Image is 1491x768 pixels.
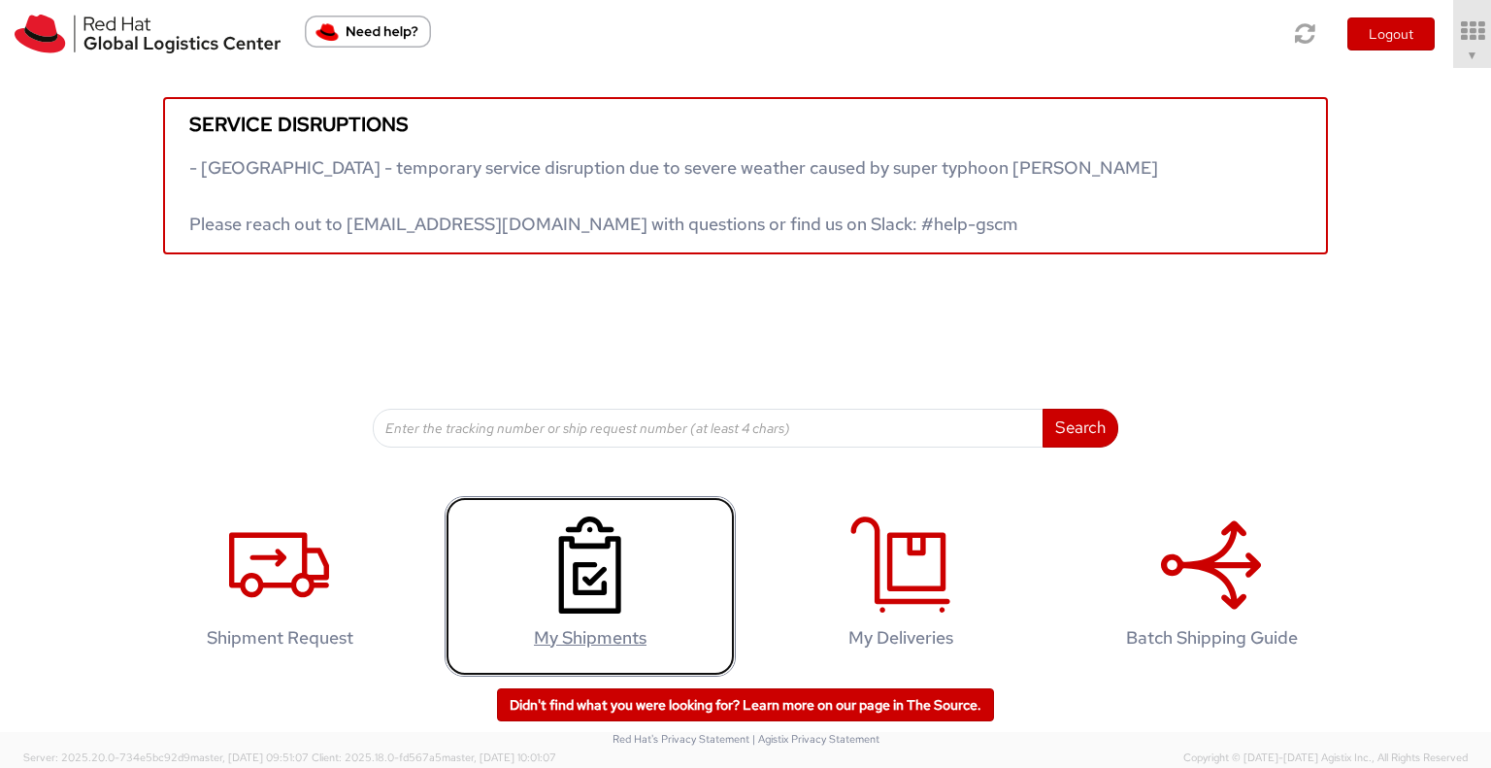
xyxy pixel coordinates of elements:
span: - [GEOGRAPHIC_DATA] - temporary service disruption due to severe weather caused by super typhoon ... [189,156,1158,235]
a: Didn't find what you were looking for? Learn more on our page in The Source. [497,688,994,721]
a: Service disruptions - [GEOGRAPHIC_DATA] - temporary service disruption due to severe weather caus... [163,97,1328,254]
h4: My Deliveries [776,628,1026,648]
a: My Shipments [445,496,736,678]
a: Red Hat's Privacy Statement [613,732,749,746]
button: Search [1043,409,1118,448]
h4: Shipment Request [154,628,405,648]
a: Shipment Request [134,496,425,678]
span: Copyright © [DATE]-[DATE] Agistix Inc., All Rights Reserved [1183,751,1468,766]
button: Logout [1347,17,1435,50]
h5: Service disruptions [189,114,1302,135]
span: Client: 2025.18.0-fd567a5 [312,751,556,764]
span: master, [DATE] 10:01:07 [442,751,556,764]
a: | Agistix Privacy Statement [752,732,879,746]
h4: Batch Shipping Guide [1086,628,1337,648]
span: Server: 2025.20.0-734e5bc92d9 [23,751,309,764]
a: Batch Shipping Guide [1066,496,1357,678]
img: rh-logistics-00dfa346123c4ec078e1.svg [15,15,281,53]
a: My Deliveries [755,496,1046,678]
span: ▼ [1467,48,1478,63]
input: Enter the tracking number or ship request number (at least 4 chars) [373,409,1044,448]
span: master, [DATE] 09:51:07 [190,751,309,764]
button: Need help? [305,16,431,48]
h4: My Shipments [465,628,715,648]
